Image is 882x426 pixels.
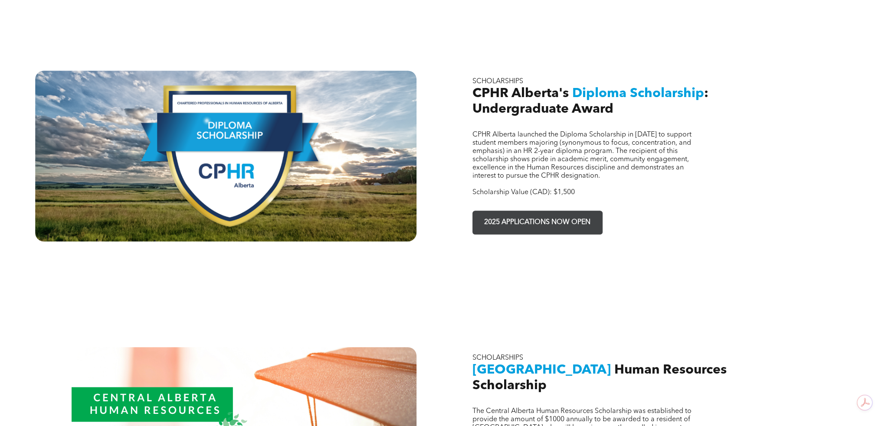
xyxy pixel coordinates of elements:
[472,189,575,196] span: Scholarship Value (CAD): $1,500
[472,87,569,100] span: CPHR Alberta's
[472,211,603,234] a: 2025 APPLICATIONS NOW OPEN
[472,364,727,392] span: Human Resources Scholarship
[481,214,593,231] span: 2025 APPLICATIONS NOW OPEN
[472,131,692,179] span: CPHR Alberta launched the Diploma Scholarship in [DATE] to support student members majoring (syno...
[472,364,611,377] span: [GEOGRAPHIC_DATA]
[472,78,523,85] span: SCHOLARSHIPS
[472,354,523,361] span: SCHOLARSHIPS
[572,87,704,100] span: Diploma Scholarship
[472,87,708,116] span: : Undergraduate Award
